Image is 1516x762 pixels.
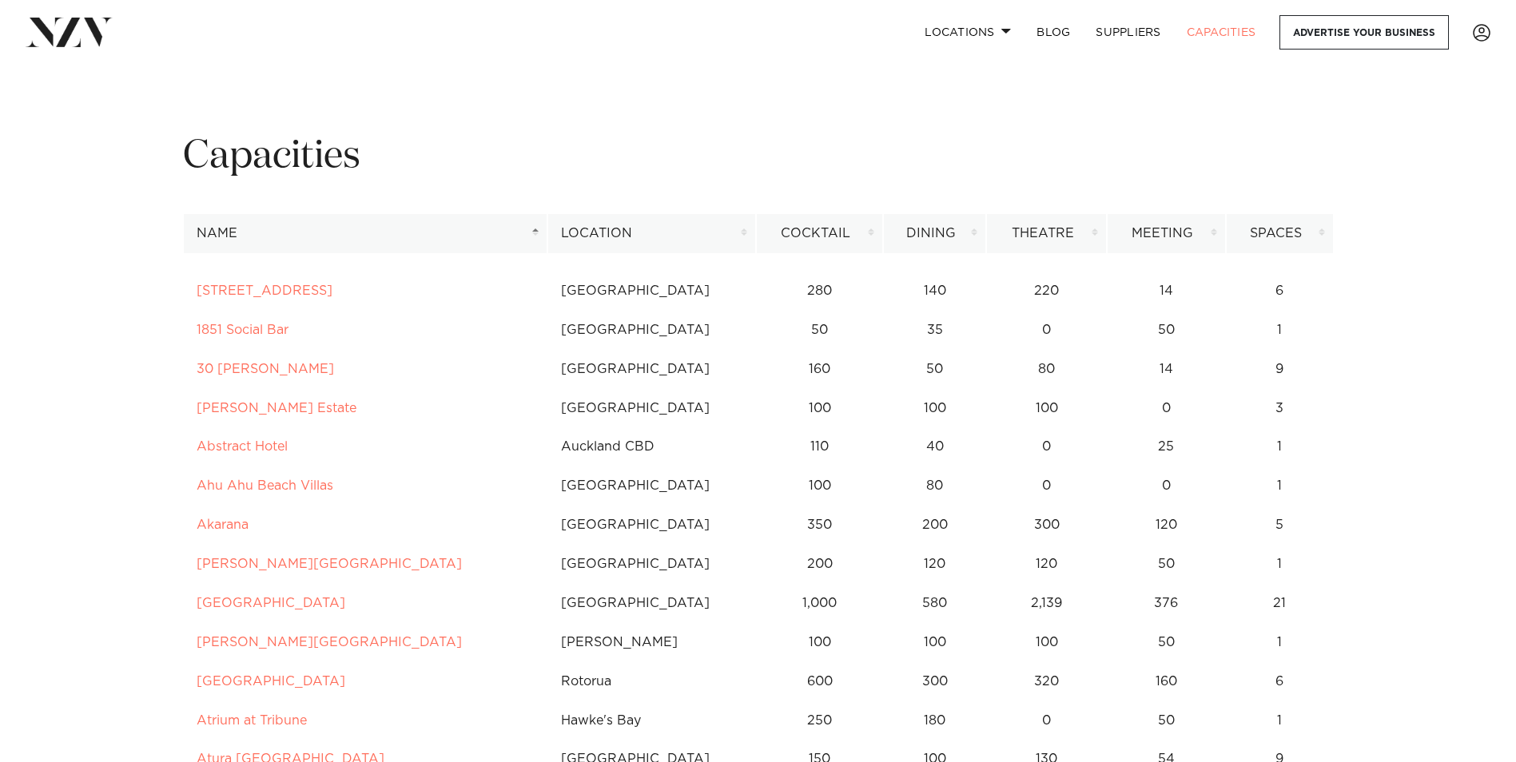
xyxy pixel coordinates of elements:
[756,662,884,701] td: 600
[547,350,756,389] td: [GEOGRAPHIC_DATA]
[547,701,756,740] td: Hawke's Bay
[986,311,1107,350] td: 0
[883,584,986,623] td: 580
[197,597,345,609] a: [GEOGRAPHIC_DATA]
[1107,466,1226,506] td: 0
[1107,701,1226,740] td: 50
[986,350,1107,389] td: 80
[547,389,756,428] td: [GEOGRAPHIC_DATA]
[197,479,333,492] a: Ahu Ahu Beach Villas
[986,506,1107,545] td: 300
[986,701,1107,740] td: 0
[883,506,986,545] td: 200
[756,466,884,506] td: 100
[986,214,1107,253] th: Theatre: activate to sort column ascending
[197,440,288,453] a: Abstract Hotel
[26,18,113,46] img: nzv-logo.png
[197,402,356,415] a: [PERSON_NAME] Estate
[986,623,1107,662] td: 100
[547,311,756,350] td: [GEOGRAPHIC_DATA]
[883,623,986,662] td: 100
[1107,584,1226,623] td: 376
[1226,623,1334,662] td: 1
[1226,427,1334,466] td: 1
[547,427,756,466] td: Auckland CBD
[986,466,1107,506] td: 0
[912,15,1024,50] a: Locations
[1226,662,1334,701] td: 6
[1279,15,1449,50] a: Advertise your business
[547,272,756,311] td: [GEOGRAPHIC_DATA]
[986,389,1107,428] td: 100
[547,623,756,662] td: [PERSON_NAME]
[986,584,1107,623] td: 2,139
[197,675,345,688] a: [GEOGRAPHIC_DATA]
[1107,623,1226,662] td: 50
[756,272,884,311] td: 280
[1107,214,1226,253] th: Meeting: activate to sort column ascending
[883,350,986,389] td: 50
[1226,466,1334,506] td: 1
[756,389,884,428] td: 100
[1107,545,1226,584] td: 50
[756,214,884,253] th: Cocktail: activate to sort column ascending
[197,714,307,727] a: Atrium at Tribune
[1226,545,1334,584] td: 1
[197,323,288,336] a: 1851 Social Bar
[197,636,462,649] a: [PERSON_NAME][GEOGRAPHIC_DATA]
[1226,311,1334,350] td: 1
[1107,427,1226,466] td: 25
[1107,350,1226,389] td: 14
[986,545,1107,584] td: 120
[547,506,756,545] td: [GEOGRAPHIC_DATA]
[197,363,334,375] a: 30 [PERSON_NAME]
[986,662,1107,701] td: 320
[883,662,986,701] td: 300
[883,701,986,740] td: 180
[883,466,986,506] td: 80
[986,272,1107,311] td: 220
[183,214,547,253] th: Name: activate to sort column descending
[1226,701,1334,740] td: 1
[1083,15,1173,50] a: SUPPLIERS
[1226,506,1334,545] td: 5
[756,311,884,350] td: 50
[1107,311,1226,350] td: 50
[1226,350,1334,389] td: 9
[883,311,986,350] td: 35
[1024,15,1083,50] a: BLOG
[883,214,986,253] th: Dining: activate to sort column ascending
[547,466,756,506] td: [GEOGRAPHIC_DATA]
[756,701,884,740] td: 250
[1107,662,1226,701] td: 160
[883,545,986,584] td: 120
[197,284,332,297] a: [STREET_ADDRESS]
[756,506,884,545] td: 350
[197,558,462,570] a: [PERSON_NAME][GEOGRAPHIC_DATA]
[197,518,249,531] a: Akarana
[883,427,986,466] td: 40
[1107,389,1226,428] td: 0
[183,132,1334,182] h1: Capacities
[756,545,884,584] td: 200
[1107,506,1226,545] td: 120
[756,584,884,623] td: 1,000
[986,427,1107,466] td: 0
[1107,272,1226,311] td: 14
[1226,389,1334,428] td: 3
[756,623,884,662] td: 100
[1226,584,1334,623] td: 21
[547,584,756,623] td: [GEOGRAPHIC_DATA]
[756,350,884,389] td: 160
[883,272,986,311] td: 140
[547,214,756,253] th: Location: activate to sort column ascending
[547,545,756,584] td: [GEOGRAPHIC_DATA]
[1226,272,1334,311] td: 6
[547,662,756,701] td: Rotorua
[756,427,884,466] td: 110
[1174,15,1269,50] a: Capacities
[883,389,986,428] td: 100
[1226,214,1334,253] th: Spaces: activate to sort column ascending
